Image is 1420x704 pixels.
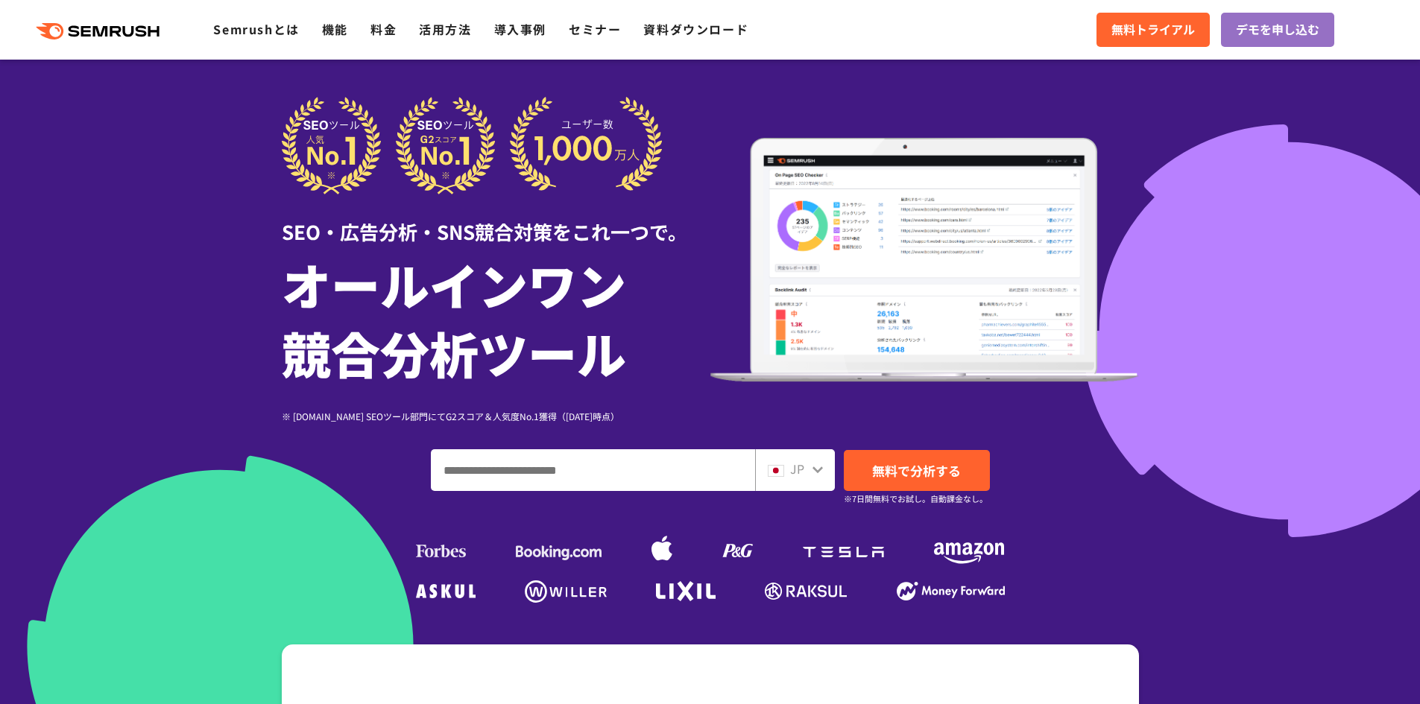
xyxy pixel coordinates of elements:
[419,20,471,38] a: 活用方法
[844,492,988,506] small: ※7日間無料でお試し。自動課金なし。
[282,409,710,423] div: ※ [DOMAIN_NAME] SEOツール部門にてG2スコア＆人気度No.1獲得（[DATE]時点）
[322,20,348,38] a: 機能
[872,461,961,480] span: 無料で分析する
[844,450,990,491] a: 無料で分析する
[1096,13,1210,47] a: 無料トライアル
[790,460,804,478] span: JP
[282,194,710,246] div: SEO・広告分析・SNS競合対策をこれ一つで。
[282,250,710,387] h1: オールインワン 競合分析ツール
[494,20,546,38] a: 導入事例
[1236,20,1319,39] span: デモを申し込む
[569,20,621,38] a: セミナー
[1221,13,1334,47] a: デモを申し込む
[1111,20,1195,39] span: 無料トライアル
[370,20,397,38] a: 料金
[432,450,754,490] input: ドメイン、キーワードまたはURLを入力してください
[643,20,748,38] a: 資料ダウンロード
[213,20,299,38] a: Semrushとは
